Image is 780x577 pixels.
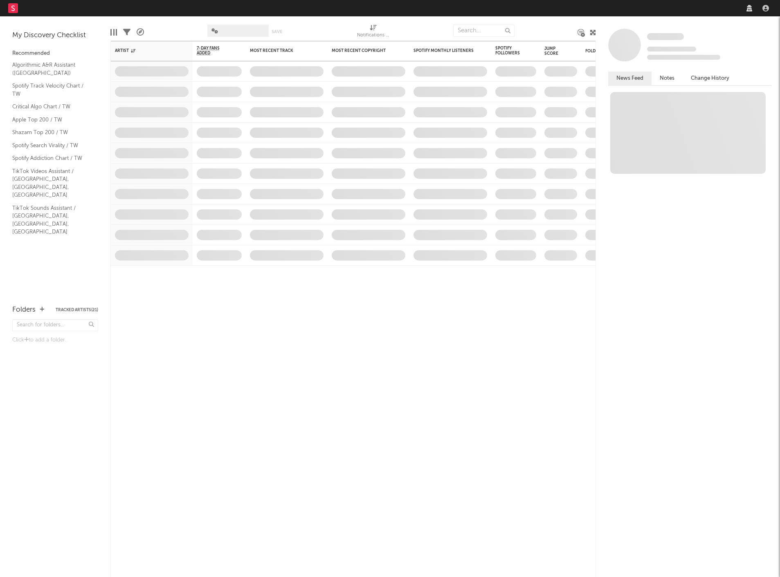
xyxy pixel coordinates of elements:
button: Save [272,29,282,34]
div: Recommended [12,49,98,58]
a: Critical Algo Chart / TW [12,102,90,111]
div: Spotify Monthly Listeners [414,48,475,53]
div: My Discovery Checklist [12,31,98,40]
div: Notifications (Artist) [357,20,390,44]
span: Tracking Since: [DATE] [647,47,696,52]
button: News Feed [608,72,652,85]
div: Folders [585,49,647,54]
input: Search for folders... [12,319,98,331]
a: Spotify Search Virality / TW [12,141,90,150]
div: Edit Columns [110,20,117,44]
div: Notifications (Artist) [357,31,390,40]
button: Change History [683,72,737,85]
a: TikTok Sounds Assistant / [GEOGRAPHIC_DATA], [GEOGRAPHIC_DATA], [GEOGRAPHIC_DATA] [12,204,90,236]
span: Some Artist [647,33,684,40]
a: Spotify Addiction Chart / TW [12,154,90,163]
div: Folders [12,305,36,315]
div: Most Recent Track [250,48,311,53]
button: Tracked Artists(21) [56,308,98,312]
span: 7-Day Fans Added [197,46,229,56]
a: Apple Top 200 / TW [12,115,90,124]
a: Some Artist [647,33,684,41]
span: 0 fans last week [647,55,720,60]
div: Click to add a folder. [12,335,98,345]
div: Artist [115,48,176,53]
input: Search... [453,25,515,37]
div: Most Recent Copyright [332,48,393,53]
div: Filters [123,20,130,44]
a: Algorithmic A&R Assistant ([GEOGRAPHIC_DATA]) [12,61,90,77]
a: TikTok Videos Assistant / [GEOGRAPHIC_DATA], [GEOGRAPHIC_DATA], [GEOGRAPHIC_DATA] [12,167,90,200]
a: Spotify Track Velocity Chart / TW [12,81,90,98]
a: Shazam Top 200 / TW [12,128,90,137]
div: A&R Pipeline [137,20,144,44]
button: Notes [652,72,683,85]
div: Spotify Followers [495,46,524,56]
div: Jump Score [544,46,565,56]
